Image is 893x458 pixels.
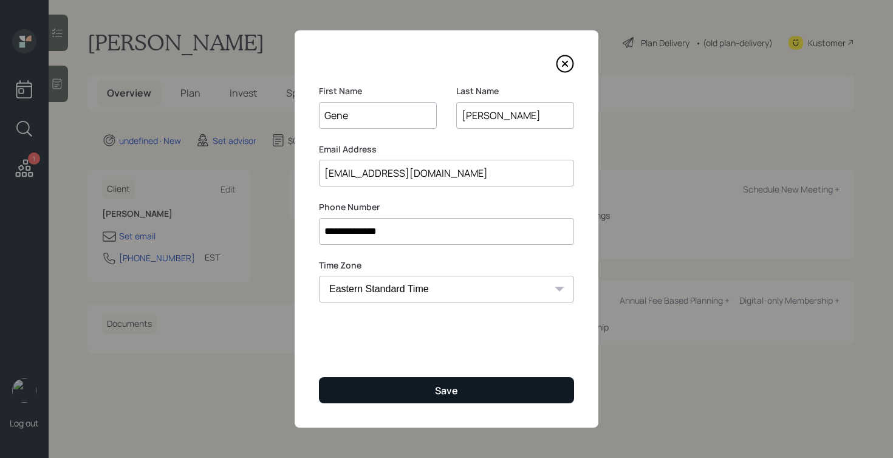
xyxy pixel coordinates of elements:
label: Phone Number [319,201,574,213]
label: Time Zone [319,259,574,272]
label: Email Address [319,143,574,156]
label: Last Name [456,85,574,97]
div: Save [435,384,458,397]
label: First Name [319,85,437,97]
button: Save [319,377,574,403]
